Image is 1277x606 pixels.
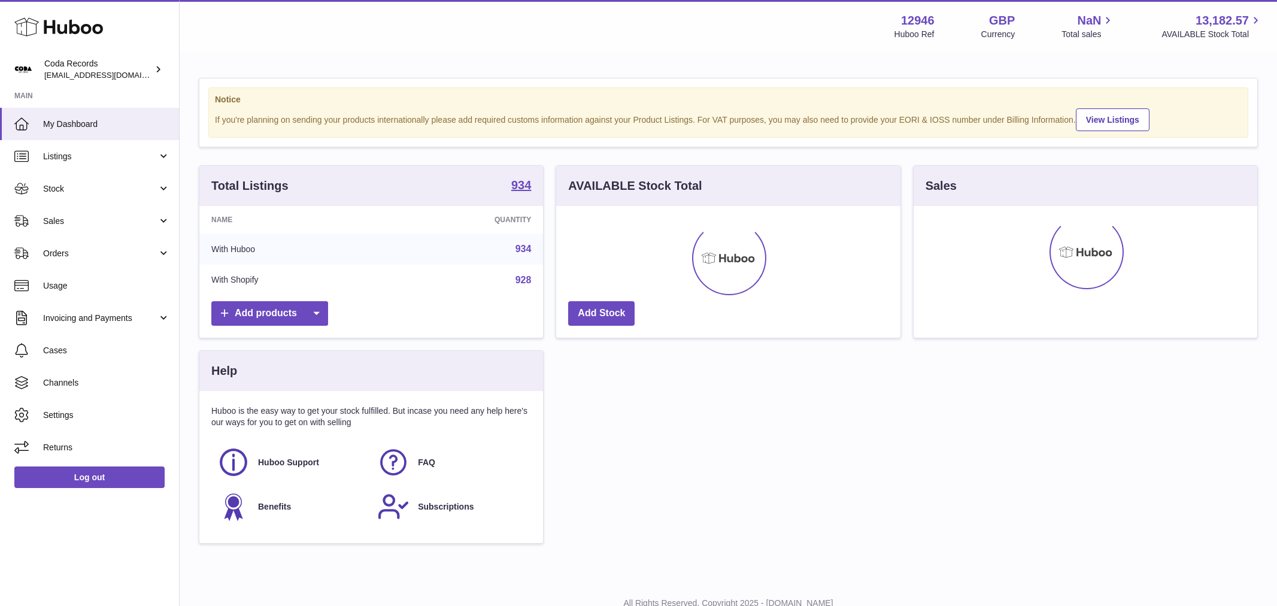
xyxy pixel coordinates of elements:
[199,234,385,265] td: With Huboo
[14,466,165,488] a: Log out
[385,206,544,234] th: Quantity
[43,151,157,162] span: Listings
[199,265,385,296] td: With Shopify
[1076,108,1149,131] a: View Listings
[568,301,635,326] a: Add Stock
[1161,29,1263,40] span: AVAILABLE Stock Total
[199,206,385,234] th: Name
[926,178,957,194] h3: Sales
[43,183,157,195] span: Stock
[1061,13,1115,40] a: NaN Total sales
[258,501,291,513] span: Benefits
[217,446,365,478] a: Huboo Support
[43,280,170,292] span: Usage
[217,490,365,523] a: Benefits
[989,13,1015,29] strong: GBP
[211,363,237,379] h3: Help
[215,107,1242,131] div: If you're planning on sending your products internationally please add required customs informati...
[1077,13,1101,29] span: NaN
[43,313,157,324] span: Invoicing and Payments
[1061,29,1115,40] span: Total sales
[258,457,319,468] span: Huboo Support
[894,29,935,40] div: Huboo Ref
[1196,13,1249,29] span: 13,182.57
[377,490,525,523] a: Subscriptions
[515,275,532,285] a: 928
[211,301,328,326] a: Add products
[901,13,935,29] strong: 12946
[211,405,531,428] p: Huboo is the easy way to get your stock fulfilled. But incase you need any help here's our ways f...
[568,178,702,194] h3: AVAILABLE Stock Total
[43,119,170,130] span: My Dashboard
[418,457,435,468] span: FAQ
[43,248,157,259] span: Orders
[43,410,170,421] span: Settings
[377,446,525,478] a: FAQ
[211,178,289,194] h3: Total Listings
[511,179,531,191] strong: 934
[14,60,32,78] img: internalAdmin-12946@internal.huboo.com
[215,94,1242,105] strong: Notice
[43,377,170,389] span: Channels
[1161,13,1263,40] a: 13,182.57 AVAILABLE Stock Total
[44,70,176,80] span: [EMAIL_ADDRESS][DOMAIN_NAME]
[418,501,474,513] span: Subscriptions
[981,29,1015,40] div: Currency
[43,442,170,453] span: Returns
[43,216,157,227] span: Sales
[511,179,531,193] a: 934
[43,345,170,356] span: Cases
[44,58,152,81] div: Coda Records
[515,244,532,254] a: 934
